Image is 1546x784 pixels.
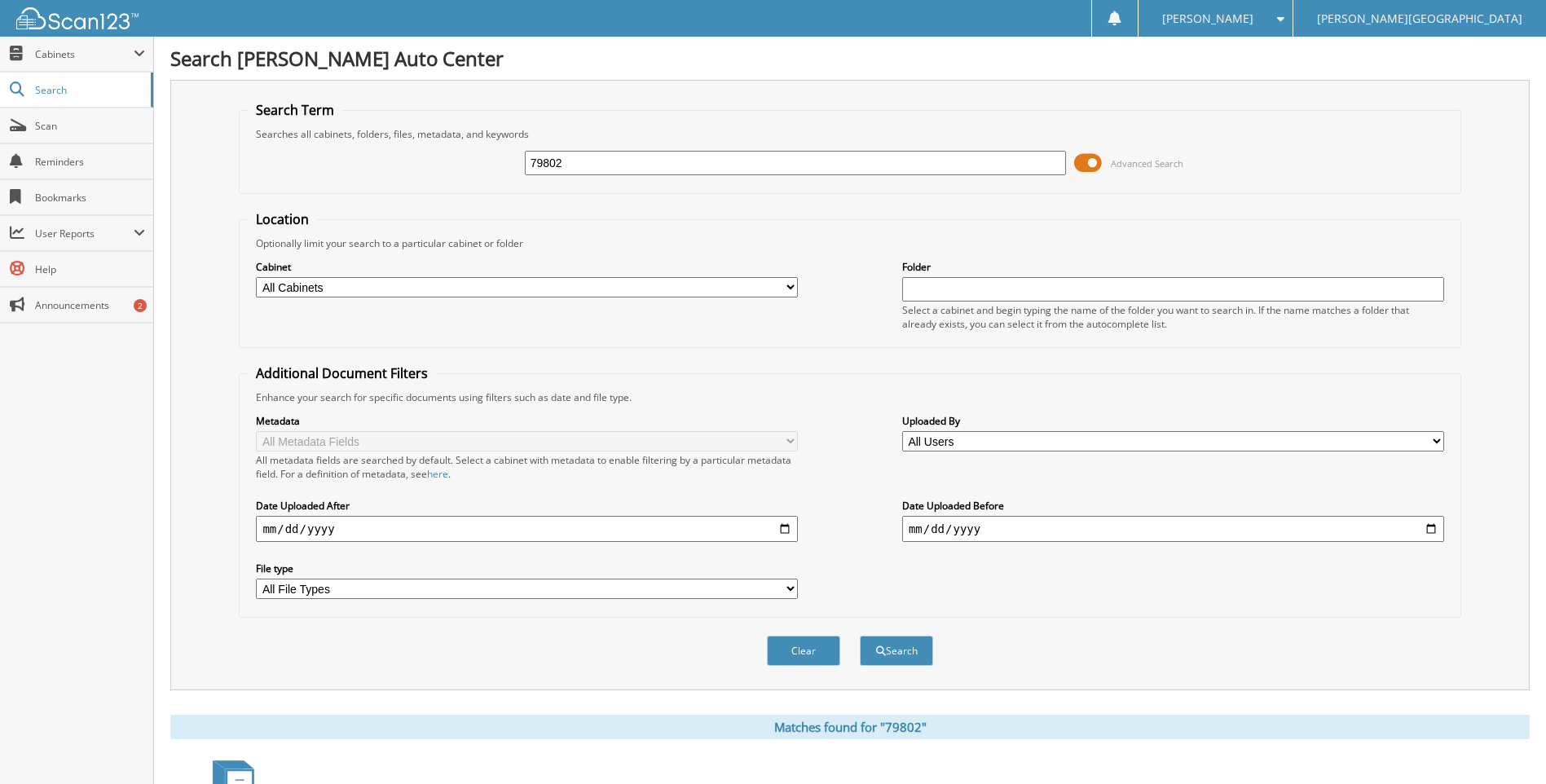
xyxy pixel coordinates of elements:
[35,155,145,169] span: Reminders
[248,236,1451,250] div: Optionally limit your search to a particular cabinet or folder
[902,516,1444,542] input: end
[256,499,798,513] label: Date Uploaded After
[35,227,134,240] span: User Reports
[35,191,145,205] span: Bookmarks
[256,516,798,542] input: start
[35,83,143,97] span: Search
[902,260,1444,274] label: Folder
[16,7,139,29] img: scan123-logo-white.svg
[248,390,1451,404] div: Enhance your search for specific documents using filters such as date and file type.
[860,636,933,666] button: Search
[248,101,342,119] legend: Search Term
[256,260,798,274] label: Cabinet
[248,127,1451,141] div: Searches all cabinets, folders, files, metadata, and keywords
[248,364,436,382] legend: Additional Document Filters
[1317,14,1522,24] span: [PERSON_NAME][GEOGRAPHIC_DATA]
[35,119,145,133] span: Scan
[902,499,1444,513] label: Date Uploaded Before
[35,262,145,276] span: Help
[902,414,1444,428] label: Uploaded By
[35,47,134,61] span: Cabinets
[427,467,448,481] a: here
[256,414,798,428] label: Metadata
[170,715,1530,739] div: Matches found for "79802"
[134,299,147,312] div: 2
[1162,14,1253,24] span: [PERSON_NAME]
[248,210,317,228] legend: Location
[902,303,1444,331] div: Select a cabinet and begin typing the name of the folder you want to search in. If the name match...
[170,45,1530,72] h1: Search [PERSON_NAME] Auto Center
[256,453,798,481] div: All metadata fields are searched by default. Select a cabinet with metadata to enable filtering b...
[1111,157,1183,170] span: Advanced Search
[35,298,145,312] span: Announcements
[767,636,840,666] button: Clear
[256,562,798,575] label: File type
